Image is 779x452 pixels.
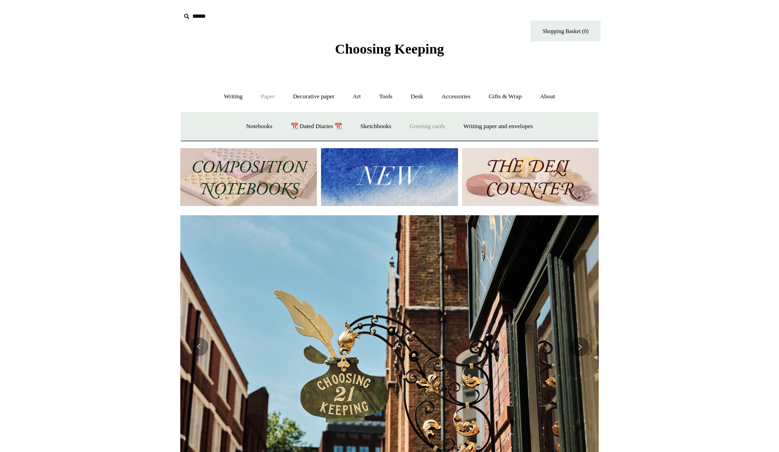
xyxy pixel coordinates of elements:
img: New.jpg__PID:f73bdf93-380a-4a35-bcfe-7823039498e1 [321,148,458,206]
a: Writing [216,84,251,109]
a: Shopping Basket (0) [531,21,601,41]
a: Gifts & Wrap [480,84,530,109]
button: Previous [190,337,208,356]
a: Decorative paper [285,84,343,109]
a: 📆 Dated Diaries 📆 [282,114,350,139]
a: Paper [253,84,283,109]
img: 202302 Composition ledgers.jpg__PID:69722ee6-fa44-49dd-a067-31375e5d54ec [180,148,317,206]
a: Art [344,84,369,109]
img: The Deli Counter [462,148,599,206]
a: Notebooks [238,114,280,139]
a: Tools [371,84,401,109]
button: Next [571,337,589,356]
a: Accessories [433,84,479,109]
span: Choosing Keeping [335,41,444,56]
a: Greeting cards [401,114,453,139]
a: Choosing Keeping [335,48,444,55]
a: Desk [403,84,432,109]
a: Sketchbooks [352,114,399,139]
a: Writing paper and envelopes [455,114,541,139]
a: About [532,84,564,109]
